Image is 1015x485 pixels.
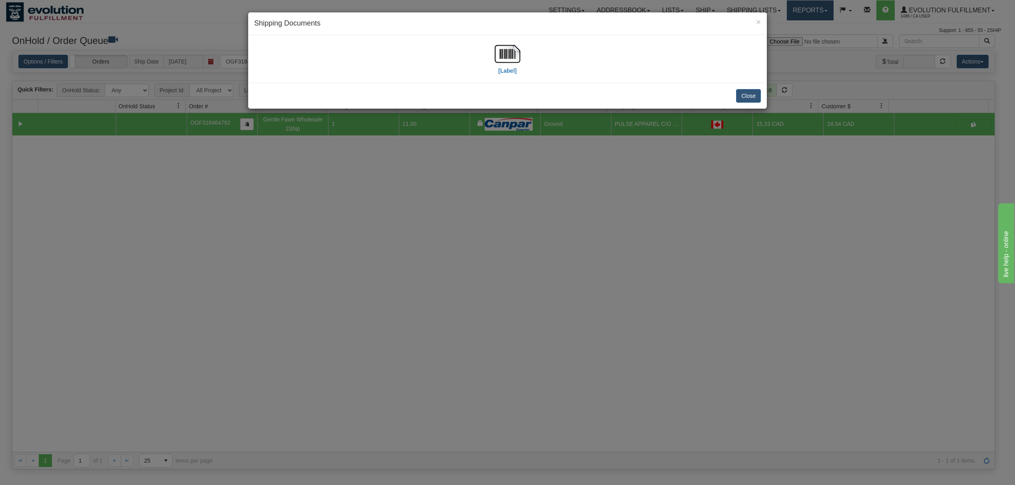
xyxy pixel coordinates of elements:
[254,18,761,29] h4: Shipping Documents
[756,17,761,26] span: ×
[756,18,761,26] button: Close
[736,89,761,103] button: Close
[498,67,517,75] label: [Label]
[6,5,74,14] div: live help - online
[997,202,1014,283] iframe: chat widget
[495,41,520,67] img: barcode.jpg
[495,50,520,74] a: [Label]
